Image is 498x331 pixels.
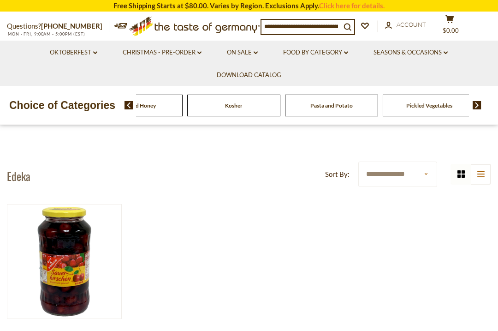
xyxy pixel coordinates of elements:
a: Christmas - PRE-ORDER [123,48,202,58]
a: Pasta and Potato [310,102,353,109]
a: Pickled Vegetables [406,102,452,109]
h1: Edeka [7,169,30,183]
span: $0.00 [443,27,459,34]
a: Jams and Honey [117,102,156,109]
img: Mamminger [7,205,121,319]
p: Questions? [7,20,109,32]
a: Kosher [225,102,243,109]
a: Account [385,20,426,30]
label: Sort By: [325,169,350,180]
a: Click here for details. [319,1,385,10]
span: MON - FRI, 9:00AM - 5:00PM (EST) [7,31,85,36]
img: next arrow [473,101,481,109]
img: previous arrow [125,101,133,109]
a: Seasons & Occasions [373,48,448,58]
a: Oktoberfest [50,48,97,58]
a: Download Catalog [217,70,281,80]
button: $0.00 [436,15,463,38]
a: Food By Category [283,48,348,58]
a: [PHONE_NUMBER] [41,22,102,30]
span: Account [397,21,426,28]
a: On Sale [227,48,258,58]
